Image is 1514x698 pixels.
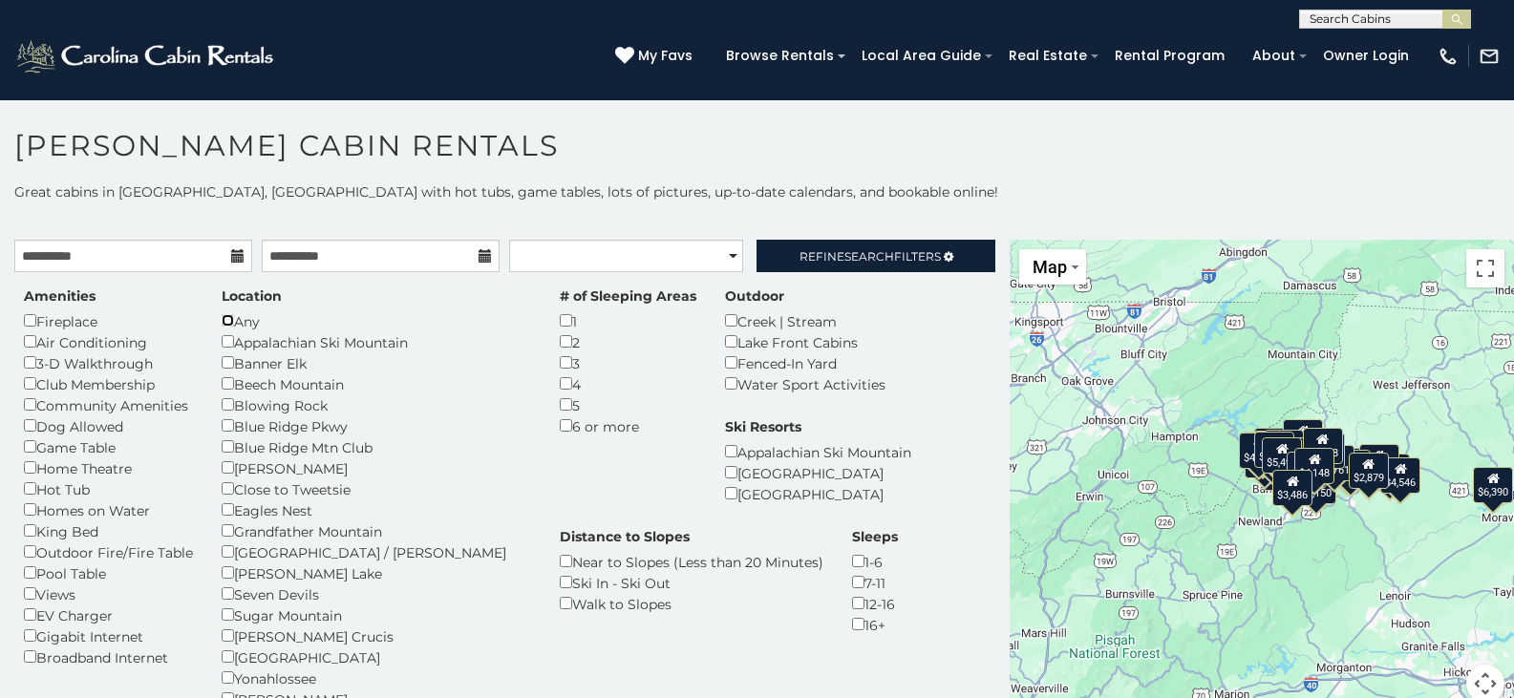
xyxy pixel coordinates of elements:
[222,646,531,667] div: [GEOGRAPHIC_DATA]
[1283,418,1323,455] div: $3,918
[716,41,843,71] a: Browse Rentals
[1305,433,1345,469] div: $2,112
[222,499,531,520] div: Eagles Nest
[222,286,282,306] label: Location
[1358,444,1398,480] div: $7,782
[725,286,784,306] label: Outdoor
[1466,249,1504,287] button: Toggle fullscreen view
[725,310,885,331] div: Creek | Stream
[725,331,885,352] div: Lake Front Cabins
[222,583,531,604] div: Seven Devils
[852,572,898,593] div: 7-11
[852,593,898,614] div: 12-16
[24,520,193,541] div: King Bed
[24,604,193,625] div: EV Charger
[999,41,1097,71] a: Real Estate
[844,249,894,264] span: Search
[560,593,823,614] div: Walk to Slopes
[1243,41,1305,71] a: About
[560,331,696,352] div: 2
[725,462,911,483] div: [GEOGRAPHIC_DATA]
[222,541,531,562] div: [GEOGRAPHIC_DATA] / [PERSON_NAME]
[1380,457,1420,494] div: $4,546
[24,286,96,306] label: Amenities
[852,614,898,635] div: 16+
[222,352,531,373] div: Banner Elk
[725,417,801,436] label: Ski Resorts
[24,562,193,583] div: Pool Table
[725,373,885,394] div: Water Sport Activities
[24,457,193,478] div: Home Theatre
[560,286,696,306] label: # of Sleeping Areas
[560,551,823,572] div: Near to Slopes (Less than 20 Minutes)
[1254,428,1294,464] div: $4,765
[1296,467,1336,503] div: $3,150
[725,441,911,462] div: Appalachian Ski Mountain
[222,310,531,331] div: Any
[24,331,193,352] div: Air Conditioning
[14,37,279,75] img: White-1-2.png
[222,373,531,394] div: Beech Mountain
[222,604,531,625] div: Sugar Mountain
[757,240,994,272] a: RefineSearchFilters
[222,520,531,541] div: Grandfather Mountain
[852,527,898,546] label: Sleeps
[24,415,193,436] div: Dog Allowed
[24,499,193,520] div: Homes on Water
[560,394,696,415] div: 5
[222,625,531,646] div: [PERSON_NAME] Crucis
[222,331,531,352] div: Appalachian Ski Mountain
[24,625,193,646] div: Gigabit Internet
[560,352,696,373] div: 3
[1473,466,1513,502] div: $6,390
[24,373,193,394] div: Club Membership
[800,249,941,264] span: Refine Filters
[1349,453,1389,489] div: $2,879
[725,352,885,373] div: Fenced-In Yard
[1264,430,1304,466] div: $5,161
[24,541,193,562] div: Outdoor Fire/Fire Table
[24,646,193,667] div: Broadband Internet
[24,583,193,604] div: Views
[1105,41,1234,71] a: Rental Program
[615,46,697,67] a: My Favs
[852,551,898,572] div: 1-6
[725,483,911,504] div: [GEOGRAPHIC_DATA]
[1313,41,1418,71] a: Owner Login
[24,436,193,457] div: Game Table
[1254,431,1294,467] div: $3,945
[222,457,531,478] div: [PERSON_NAME]
[560,415,696,436] div: 6 or more
[852,41,991,71] a: Local Area Guide
[24,394,193,415] div: Community Amenities
[222,394,531,415] div: Blowing Rock
[1438,46,1459,67] img: phone-regular-white.png
[222,478,531,499] div: Close to Tweetsie
[24,478,193,499] div: Hot Tub
[1239,433,1279,469] div: $4,739
[638,46,693,66] span: My Favs
[24,310,193,331] div: Fireplace
[1019,249,1086,285] button: Change map style
[560,572,823,593] div: Ski In - Ski Out
[1302,427,1342,463] div: $4,828
[222,667,531,688] div: Yonahlossee
[1262,437,1302,474] div: $5,497
[560,310,696,331] div: 1
[560,527,690,546] label: Distance to Slopes
[1479,46,1500,67] img: mail-regular-white.png
[560,373,696,394] div: 4
[1272,470,1312,506] div: $3,486
[1033,257,1067,277] span: Map
[222,562,531,583] div: [PERSON_NAME] Lake
[222,436,531,457] div: Blue Ridge Mtn Club
[24,352,193,373] div: 3-D Walkthrough
[1245,441,1285,477] div: $7,383
[222,415,531,436] div: Blue Ridge Pkwy
[1294,448,1334,484] div: $4,148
